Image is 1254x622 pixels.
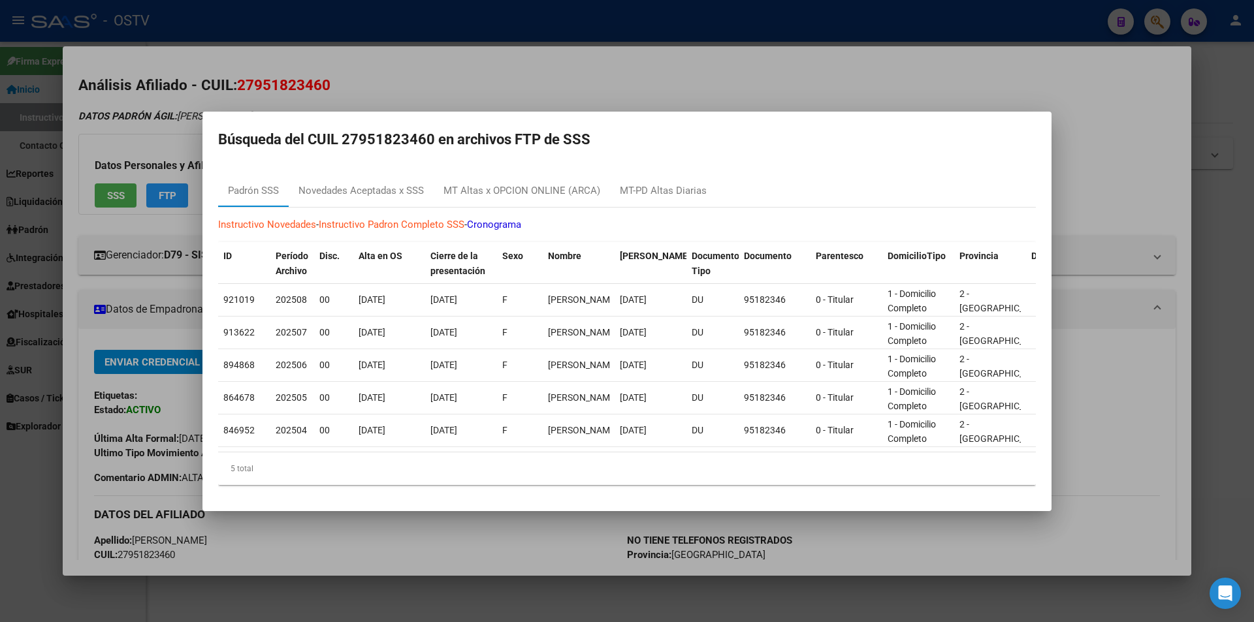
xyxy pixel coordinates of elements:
span: 0 - Titular [816,360,854,370]
span: ID [223,251,232,261]
span: [DATE] [430,294,457,305]
span: 0 - Titular [816,392,854,403]
span: [DATE] [359,360,385,370]
span: 0 - Titular [816,294,854,305]
datatable-header-cell: Documento Tipo [686,242,739,285]
div: MT-PD Altas Diarias [620,183,707,198]
div: DU [692,325,733,340]
datatable-header-cell: Alta en OS [353,242,425,285]
span: Documento Tipo [692,251,739,276]
span: [DATE] [620,425,647,435]
div: DU [692,423,733,438]
span: ARANDA RAQUEL [548,327,618,337]
span: 202508 [276,294,307,305]
span: 1 - Domicilio Completo [888,419,936,444]
span: 846952 [223,425,255,435]
div: DU [692,292,733,307]
span: F [502,425,507,435]
span: 1 - Domicilio Completo [888,354,936,379]
datatable-header-cell: Cierre de la presentación [425,242,497,285]
span: ARANDA RAQUEL [548,392,618,403]
span: Alta en OS [359,251,402,261]
datatable-header-cell: Fecha Nac. [615,242,686,285]
span: [DATE] [620,360,647,370]
datatable-header-cell: DomicilioTipo [882,242,954,285]
span: F [502,327,507,337]
div: 95182346 [744,325,805,340]
datatable-header-cell: Documento [739,242,811,285]
datatable-header-cell: Departamento [1026,242,1098,285]
datatable-header-cell: Sexo [497,242,543,285]
span: Documento [744,251,792,261]
div: 00 [319,292,348,307]
span: 864678 [223,392,255,403]
span: Departamento [1031,251,1091,261]
span: 894868 [223,360,255,370]
span: ARANDA RAQUEL [548,294,618,305]
span: 202506 [276,360,307,370]
h2: Búsqueda del CUIL 27951823460 en archivos FTP de SSS [218,127,1036,152]
span: 2 - [GEOGRAPHIC_DATA] [959,288,1048,314]
span: [DATE] [430,327,457,337]
span: [DATE] [359,294,385,305]
span: 2 - [GEOGRAPHIC_DATA] [959,419,1048,444]
div: 95182346 [744,390,805,405]
span: F [502,294,507,305]
span: 2 - [GEOGRAPHIC_DATA] [959,386,1048,412]
span: 202507 [276,327,307,337]
div: 00 [319,390,348,405]
datatable-header-cell: Período Archivo [270,242,314,285]
span: ARANDA RAQUEL [548,360,618,370]
span: 1 - Domicilio Completo [888,288,936,314]
span: 202505 [276,392,307,403]
datatable-header-cell: Parentesco [811,242,882,285]
span: F [502,392,507,403]
datatable-header-cell: Nombre [543,242,615,285]
span: [DATE] [620,327,647,337]
div: 5 total [218,452,1036,485]
div: 00 [319,423,348,438]
div: MT Altas x OPCION ONLINE (ARCA) [443,183,600,198]
span: 921019 [223,294,255,305]
span: [DATE] [430,360,457,370]
div: DU [692,358,733,373]
span: [DATE] [620,392,647,403]
div: 00 [319,325,348,340]
a: Instructivo Padron Completo SSS [319,219,464,230]
div: 95182346 [744,292,805,307]
span: 913622 [223,327,255,337]
a: Instructivo Novedades [218,219,316,230]
span: 0 - Titular [816,327,854,337]
div: 95182346 [744,358,805,373]
span: 2 - [GEOGRAPHIC_DATA] [959,321,1048,347]
span: [PERSON_NAME]. [620,251,693,261]
datatable-header-cell: Disc. [314,242,353,285]
span: F [502,360,507,370]
span: 202504 [276,425,307,435]
div: Open Intercom Messenger [1210,578,1241,609]
span: [DATE] [430,425,457,435]
span: 0 - Titular [816,425,854,435]
span: Nombre [548,251,581,261]
span: [DATE] [620,294,647,305]
p: - - [218,217,1036,232]
span: 2 - [GEOGRAPHIC_DATA] [959,354,1048,379]
div: DU [692,390,733,405]
span: Disc. [319,251,340,261]
span: Cierre de la presentación [430,251,485,276]
span: Provincia [959,251,999,261]
span: DomicilioTipo [888,251,946,261]
span: 1 - Domicilio Completo [888,386,936,412]
span: [DATE] [359,425,385,435]
datatable-header-cell: Provincia [954,242,1026,285]
span: [DATE] [359,327,385,337]
span: [DATE] [430,392,457,403]
span: [DATE] [359,392,385,403]
span: Parentesco [816,251,863,261]
span: ARANDA RAQUEL [548,425,618,435]
div: 95182346 [744,423,805,438]
span: Sexo [502,251,523,261]
div: Padrón SSS [228,183,279,198]
span: 1 - Domicilio Completo [888,321,936,347]
span: Período Archivo [276,251,308,276]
